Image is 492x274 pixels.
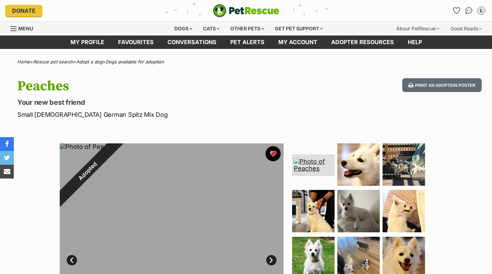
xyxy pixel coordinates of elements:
[478,7,485,14] div: L
[5,5,42,17] a: Donate
[161,35,223,49] a: conversations
[17,98,300,107] p: Your new best friend
[76,59,103,64] a: Adopt a dog
[446,22,487,35] div: Good Reads
[337,143,380,186] img: Photo of Peaches
[337,190,380,232] img: Photo of Peaches
[266,146,281,161] button: favourite
[67,255,77,265] a: Prev
[213,4,279,17] img: logo-e224e6f780fb5917bec1dbf3a21bbac754714ae5b6737aabdf751b685950b380.svg
[18,26,33,31] span: Menu
[451,5,462,16] a: Favourites
[324,35,401,49] a: Adopter resources
[111,35,161,49] a: Favourites
[463,5,474,16] a: Conversations
[213,4,279,17] a: PetRescue
[292,190,335,232] img: Photo of Peaches
[198,22,224,35] div: Cats
[401,35,429,49] a: Help
[10,22,38,34] a: Menu
[44,128,131,215] div: Adopted
[451,5,487,16] ul: Account quick links
[106,59,164,64] a: Dogs available for adoption
[223,35,271,49] a: Pet alerts
[271,35,324,49] a: My account
[476,5,487,16] button: My account
[392,22,444,35] div: About PetRescue
[170,22,197,35] div: Dogs
[64,35,111,49] a: My profile
[270,22,328,35] div: Get pet support
[465,7,473,14] img: chat-41dd97257d64d25036548639549fe6c8038ab92f7586957e7f3b1b290dea8141.svg
[266,255,277,265] a: Next
[17,78,300,94] h1: Peaches
[383,143,425,186] img: Photo of Peaches
[294,158,333,172] img: Photo of Peaches
[402,78,482,92] button: Print an adoption poster
[17,110,300,119] p: Small [DEMOGRAPHIC_DATA] German Spitz Mix Dog
[383,190,425,232] img: Photo of Peaches
[17,59,30,64] a: Home
[33,59,73,64] a: Rescue pet search
[225,22,269,35] div: Other pets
